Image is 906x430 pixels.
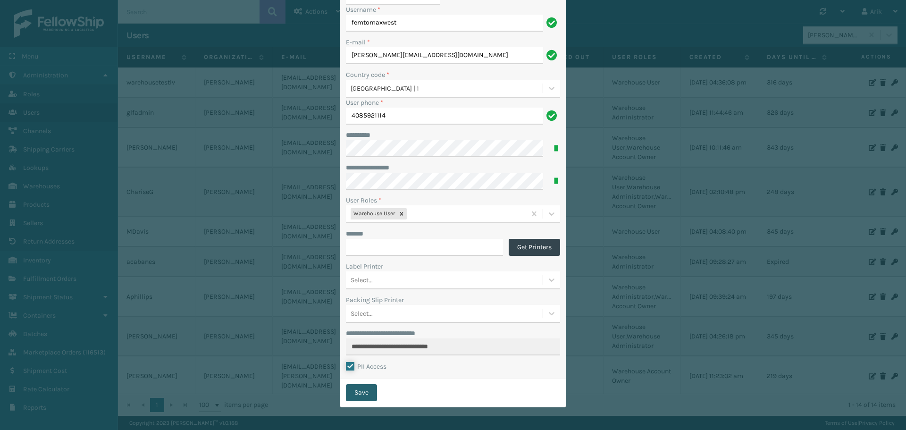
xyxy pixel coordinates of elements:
button: Save [346,384,377,401]
div: Warehouse User [351,208,396,219]
label: PII Access [346,363,386,371]
label: E-mail [346,37,370,47]
button: Get Printers [509,239,560,256]
div: Select... [351,275,373,285]
label: User Roles [346,195,381,205]
div: Select... [351,309,373,319]
label: Label Printer [346,261,383,271]
label: Username [346,5,380,15]
label: Packing Slip Printer [346,295,404,305]
label: User phone [346,98,383,108]
label: Country code [346,70,389,80]
div: [GEOGRAPHIC_DATA] | 1 [351,84,544,93]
